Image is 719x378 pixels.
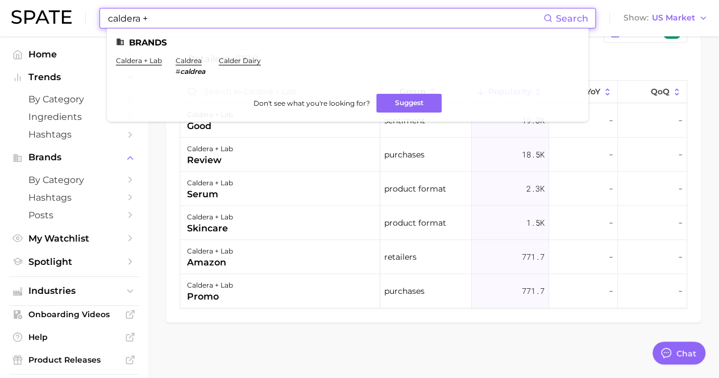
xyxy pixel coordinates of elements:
span: Ingredients [28,111,119,122]
span: - [678,148,683,161]
span: - [678,284,683,298]
span: Show [624,15,649,21]
div: caldera + lab [187,279,233,292]
span: Product Releases [28,355,119,365]
span: Industries [28,286,119,296]
span: 771.7 [522,250,545,264]
a: Posts [9,206,139,224]
span: purchases [384,284,425,298]
div: skincare [187,222,233,235]
span: purchases [384,148,425,161]
button: caldera + labpromopurchases771.7-- [180,274,687,308]
span: - [609,216,613,230]
span: Search [556,13,588,24]
input: Search here for a brand, industry, or ingredient [107,9,543,28]
button: caldera + labskincareproduct format1.5k-- [180,206,687,240]
button: ShowUS Market [621,11,710,26]
div: amazon [187,256,233,269]
span: 2.3k [526,182,545,196]
a: by Category [9,171,139,189]
span: - [678,250,683,264]
button: Suggest [376,94,442,113]
span: - [678,114,683,127]
span: Don't see what you're looking for? [253,99,369,107]
a: by Category [9,90,139,108]
a: Hashtags [9,189,139,206]
button: caldera + labserumproduct format2.3k-- [180,172,687,206]
span: Hashtags [28,192,119,203]
a: Hashtags [9,126,139,143]
div: caldera + lab [187,176,233,190]
span: - [609,284,613,298]
a: Product Releases [9,351,139,368]
div: promo [187,290,233,304]
span: - [609,182,613,196]
span: by Category [28,94,119,105]
span: product format [384,182,446,196]
span: - [609,148,613,161]
span: - [609,114,613,127]
span: My Watchlist [28,233,119,244]
span: 771.7 [522,284,545,298]
a: calder dairy [219,56,261,65]
button: Brands [9,149,139,166]
a: Home [9,45,139,63]
span: Home [28,49,119,60]
div: serum [187,188,233,201]
span: Spotlight [28,256,119,267]
span: - [678,182,683,196]
a: My Watchlist [9,230,139,247]
a: Ingredients [9,108,139,126]
span: - [609,250,613,264]
button: Trends [9,69,139,86]
div: good [187,119,233,133]
span: US Market [652,15,695,21]
span: Onboarding Videos [28,309,119,319]
div: caldera + lab [187,142,233,156]
button: caldera + labreviewpurchases18.5k-- [180,138,687,172]
li: Brands [116,38,579,47]
span: - [678,216,683,230]
span: # [176,67,180,76]
div: caldera + lab [187,244,233,258]
a: Spotlight [9,253,139,271]
span: product format [384,216,446,230]
div: caldera + lab [187,210,233,224]
img: SPATE [11,10,72,24]
span: Help [28,332,119,342]
a: caldera + lab [116,56,162,65]
span: Hashtags [28,129,119,140]
em: caldrea [180,67,205,76]
span: YoY [586,87,600,96]
a: Onboarding Videos [9,306,139,323]
span: by Category [28,175,119,185]
span: 18.5k [522,148,545,161]
span: Trends [28,72,119,82]
span: QoQ [651,87,670,96]
span: Posts [28,210,119,221]
span: retailers [384,250,417,264]
a: Help [9,329,139,346]
div: review [187,153,233,167]
button: QoQ [618,81,687,103]
button: Industries [9,283,139,300]
button: caldera + labamazonretailers771.7-- [180,240,687,274]
a: caldrea [176,56,202,65]
span: 1.5k [526,216,545,230]
span: Brands [28,152,119,163]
